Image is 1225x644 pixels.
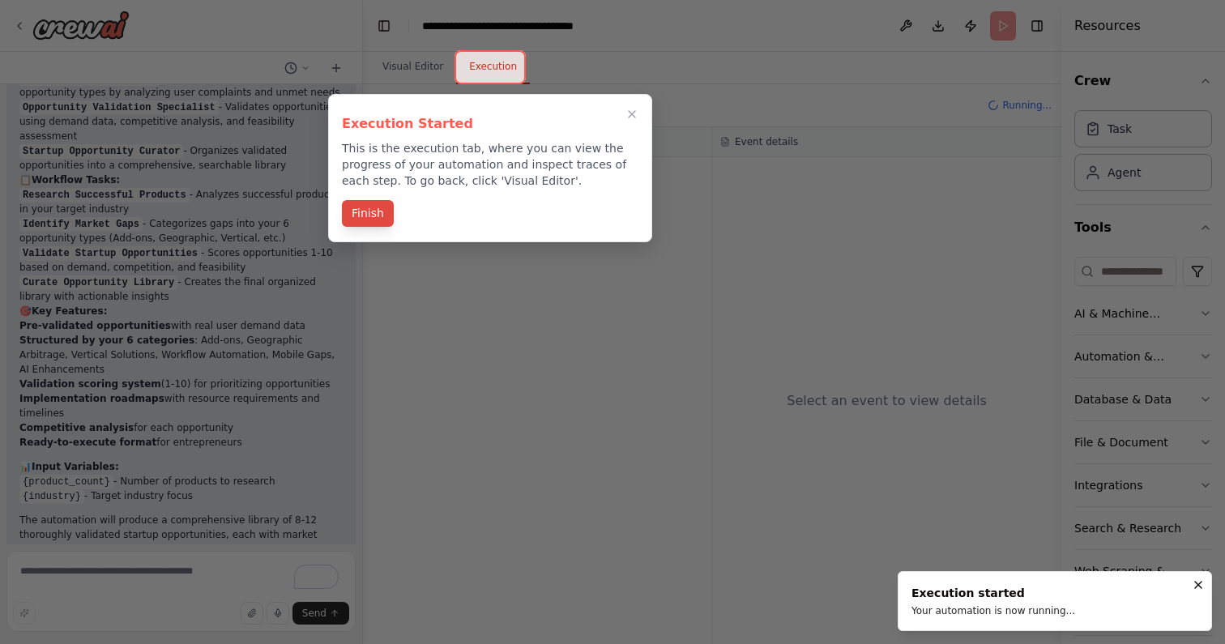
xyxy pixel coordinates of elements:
[342,140,638,189] p: This is the execution tab, where you can view the progress of your automation and inspect traces ...
[342,114,638,134] h3: Execution Started
[622,104,642,124] button: Close walkthrough
[911,604,1075,617] div: Your automation is now running...
[373,15,395,37] button: Hide left sidebar
[342,200,394,227] button: Finish
[911,585,1075,601] div: Execution started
